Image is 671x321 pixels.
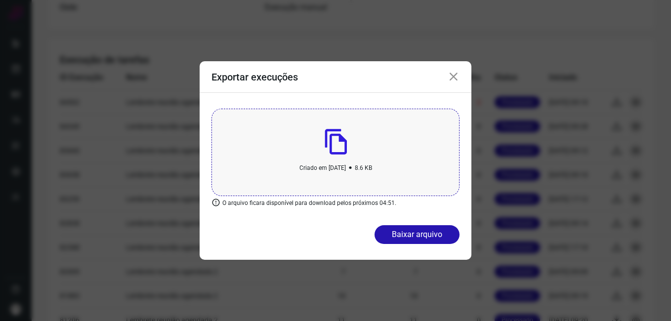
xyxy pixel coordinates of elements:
[348,160,352,176] b: •
[375,225,460,244] button: Baixar arquivo
[325,129,347,155] img: File
[299,160,372,176] p: Criado em [DATE] 8.6 KB
[211,71,298,83] h3: Exportar execuções
[211,196,396,209] p: O arquivo ficara disponível para download pelos próximos 04:51.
